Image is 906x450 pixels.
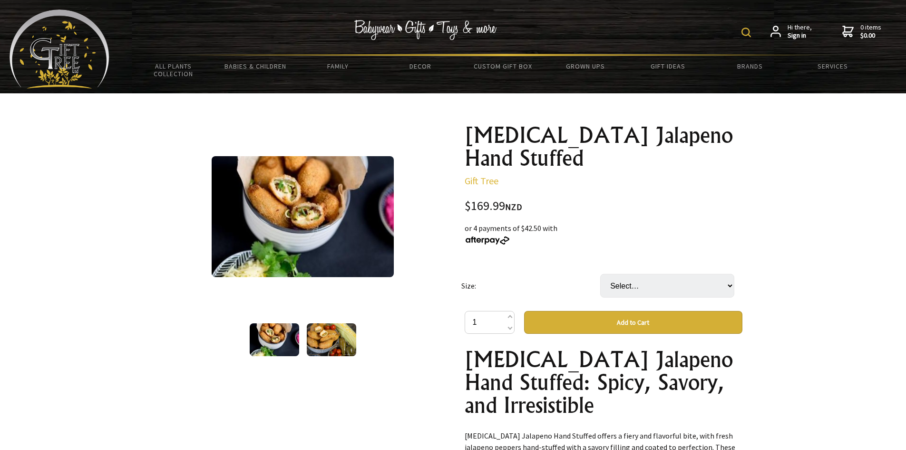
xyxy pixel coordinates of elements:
img: Poppers Jalapeno Hand Stuffed [307,323,356,356]
a: Services [791,56,874,76]
a: Babies & Children [214,56,297,76]
span: NZD [505,201,522,212]
h1: [MEDICAL_DATA] Jalapeno Hand Stuffed: Spicy, Savory, and Irresistible [465,348,742,417]
img: Babywear - Gifts - Toys & more [354,20,497,40]
img: Babyware - Gifts - Toys and more... [10,10,109,89]
img: Afterpay [465,236,510,245]
a: Gift Ideas [626,56,709,76]
a: Gift Tree [465,175,498,187]
img: product search [741,28,751,37]
h1: [MEDICAL_DATA] Jalapeno Hand Stuffed [465,124,742,170]
strong: Sign in [788,31,812,40]
a: 0 items$0.00 [842,23,881,40]
img: Poppers Jalapeno Hand Stuffed [212,156,394,277]
td: Size: [461,260,600,311]
a: Family [297,56,379,76]
img: Poppers Jalapeno Hand Stuffed [250,323,299,356]
a: Decor [379,56,461,76]
a: Custom Gift Box [462,56,544,76]
div: or 4 payments of $42.50 with [465,222,742,245]
a: Brands [709,56,791,76]
span: Hi there, [788,23,812,40]
button: Add to Cart [524,311,742,334]
a: All Plants Collection [132,56,214,84]
strong: $0.00 [860,31,881,40]
div: $169.99 [465,200,742,213]
a: Hi there,Sign in [770,23,812,40]
span: 0 items [860,23,881,40]
a: Grown Ups [544,56,626,76]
